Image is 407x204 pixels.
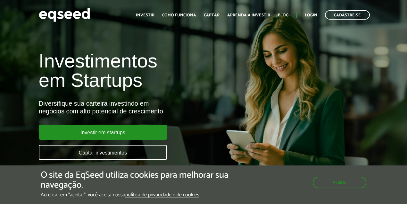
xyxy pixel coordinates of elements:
a: política de privacidade e de cookies [125,192,199,198]
a: Cadastre-se [325,10,370,20]
h1: Investimentos em Startups [39,51,233,90]
a: Login [305,13,317,17]
a: Blog [278,13,288,17]
h5: O site da EqSeed utiliza cookies para melhorar sua navegação. [41,170,236,190]
a: Como funciona [162,13,196,17]
img: EqSeed [39,6,90,23]
a: Captar investimentos [39,145,167,160]
button: Aceitar [313,177,366,188]
a: Aprenda a investir [227,13,270,17]
a: Investir [136,13,154,17]
a: Captar [204,13,220,17]
div: Diversifique sua carteira investindo em negócios com alto potencial de crescimento [39,100,233,115]
p: Ao clicar em "aceitar", você aceita nossa . [41,192,236,198]
a: Investir em startups [39,125,167,140]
